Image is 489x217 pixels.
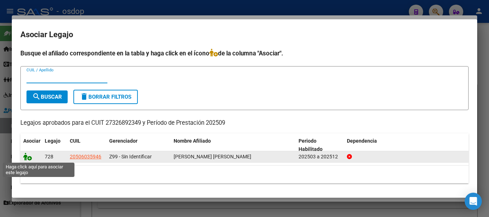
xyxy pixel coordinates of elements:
button: Borrar Filtros [73,90,138,104]
span: Borrar Filtros [80,94,131,100]
datatable-header-cell: Legajo [42,133,67,157]
span: Dependencia [347,138,377,144]
datatable-header-cell: CUIL [67,133,106,157]
span: Z99 - Sin Identificar [109,154,152,159]
datatable-header-cell: Periodo Habilitado [296,133,344,157]
h4: Busque el afiliado correspondiente en la tabla y haga click en el ícono de la columna "Asociar". [20,49,469,58]
div: 202503 a 202512 [299,153,341,161]
datatable-header-cell: Gerenciador [106,133,171,157]
datatable-header-cell: Dependencia [344,133,469,157]
div: 1 registros [20,166,469,183]
p: Legajos aprobados para el CUIT 27326892349 y Período de Prestación 202509 [20,119,469,128]
span: CUIL [70,138,81,144]
span: Nombre Afiliado [174,138,211,144]
button: Buscar [26,90,68,103]
mat-icon: search [32,92,41,101]
span: 20506035946 [70,154,101,159]
span: Gerenciador [109,138,137,144]
div: Open Intercom Messenger [465,193,482,210]
span: Legajo [45,138,60,144]
span: 728 [45,154,53,159]
datatable-header-cell: Nombre Afiliado [171,133,296,157]
h2: Asociar Legajo [20,28,469,41]
span: Asociar [23,138,40,144]
span: Buscar [32,94,62,100]
datatable-header-cell: Asociar [20,133,42,157]
mat-icon: delete [80,92,88,101]
span: GARCIA NAVAS JUAN IGNACIO [174,154,251,159]
span: Periodo Habilitado [299,138,323,152]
